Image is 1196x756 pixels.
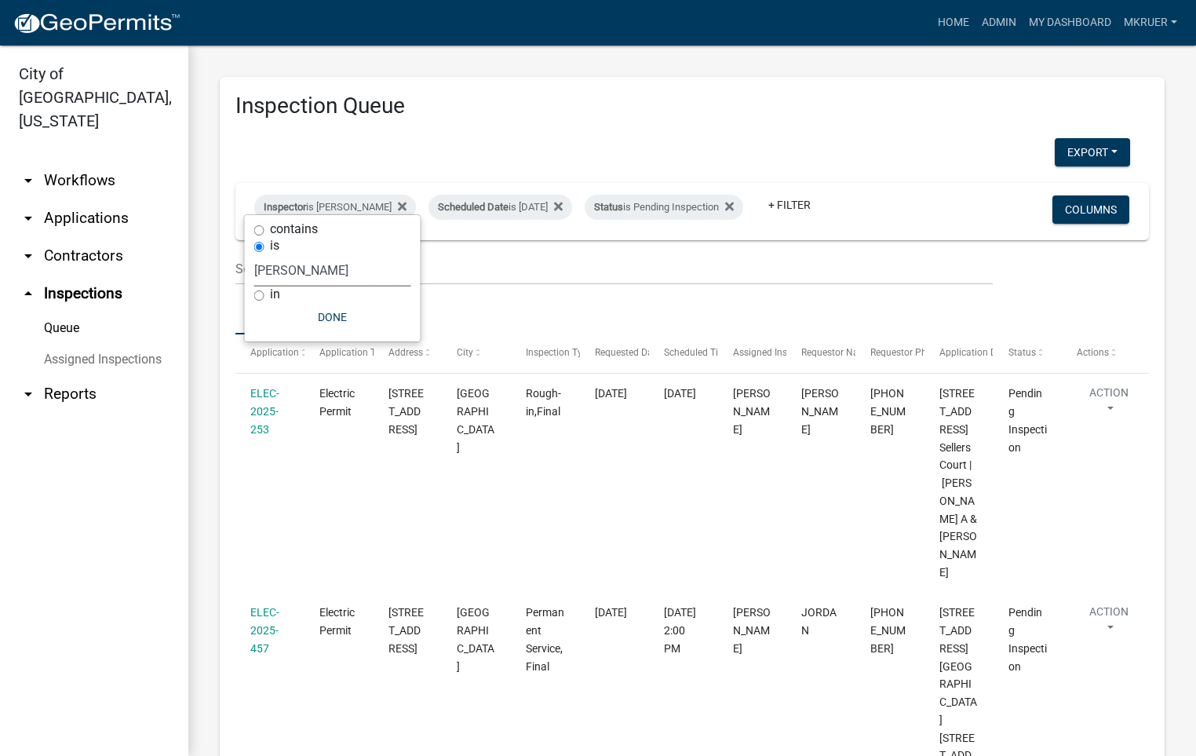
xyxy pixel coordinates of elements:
datatable-header-cell: Application Description [924,334,994,372]
datatable-header-cell: Inspection Type [511,334,580,372]
span: Inspection Type [526,347,593,358]
h3: Inspection Queue [235,93,1149,119]
span: RICK [801,387,839,436]
div: is [DATE] [428,195,572,220]
label: contains [270,223,318,236]
span: 09/11/2025 [595,606,627,619]
span: Requestor Phone [870,347,943,358]
span: Scheduled Time [664,347,731,358]
i: arrow_drop_down [19,247,38,265]
span: 812-243-6356 [870,606,906,655]
span: JEFFERSONVILLE [457,387,494,453]
span: Status [1008,347,1036,358]
div: [DATE] 2:00 PM [664,604,702,657]
span: Address [388,347,423,358]
span: Application Description [939,347,1038,358]
a: mkruer [1118,8,1183,38]
span: Electric Permit [319,606,355,637]
span: Harold Satterly [733,606,771,655]
a: Data [235,285,280,335]
div: is [PERSON_NAME] [254,195,416,220]
a: Admin [975,8,1023,38]
span: Actions [1077,347,1109,358]
span: Application [250,347,299,358]
button: Export [1055,138,1130,166]
span: Pending Inspection [1008,606,1047,672]
span: Requestor Name [801,347,872,358]
datatable-header-cell: Actions [1062,334,1131,372]
i: arrow_drop_down [19,209,38,228]
span: Permanent Service,Final [526,606,564,672]
datatable-header-cell: Assigned Inspector [717,334,786,372]
span: Rough-in,Final [526,387,561,418]
span: Pending Inspection [1008,387,1047,453]
datatable-header-cell: Application [235,334,304,372]
datatable-header-cell: City [442,334,511,372]
a: My Dashboard [1023,8,1118,38]
span: JORDAN [801,606,837,637]
span: Status [594,201,623,213]
button: Done [254,303,411,331]
a: ELEC-2025-457 [250,606,279,655]
datatable-header-cell: Application Type [304,334,374,372]
span: 3 REDBUD ROAD [388,606,424,655]
div: is Pending Inspection [585,195,743,220]
div: [DATE] [664,385,702,403]
i: arrow_drop_up [19,284,38,303]
datatable-header-cell: Status [993,334,1062,372]
span: Scheduled Date [438,201,509,213]
span: City [457,347,473,358]
span: 08/22/2025 [595,387,627,400]
datatable-header-cell: Requested Date [580,334,649,372]
span: Application Type [319,347,391,358]
i: arrow_drop_down [19,385,38,404]
datatable-header-cell: Requestor Name [786,334,855,372]
span: Harold Satterly [733,387,771,436]
datatable-header-cell: Scheduled Time [649,334,718,372]
span: 2925 SELLERS CT 2925 Sellers Court | Scully Timothy A & Melissa C [939,387,977,579]
span: Requested Date [595,347,661,358]
button: Columns [1052,195,1129,224]
span: Electric Permit [319,387,355,418]
a: Home [932,8,975,38]
a: ELEC-2025-253 [250,387,279,436]
span: 502-802-1712 [870,387,906,436]
button: Action [1077,604,1141,643]
datatable-header-cell: Address [374,334,443,372]
label: in [270,288,280,301]
button: Action [1077,385,1141,424]
i: arrow_drop_down [19,171,38,190]
datatable-header-cell: Requestor Phone [855,334,924,372]
a: + Filter [756,191,823,219]
span: 2925 SELLERS CT [388,387,424,436]
label: is [270,239,279,252]
span: Inspector [264,201,306,213]
input: Search for inspections [235,253,993,285]
span: Assigned Inspector [733,347,814,358]
span: JEFFERSONVILLE [457,606,494,672]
